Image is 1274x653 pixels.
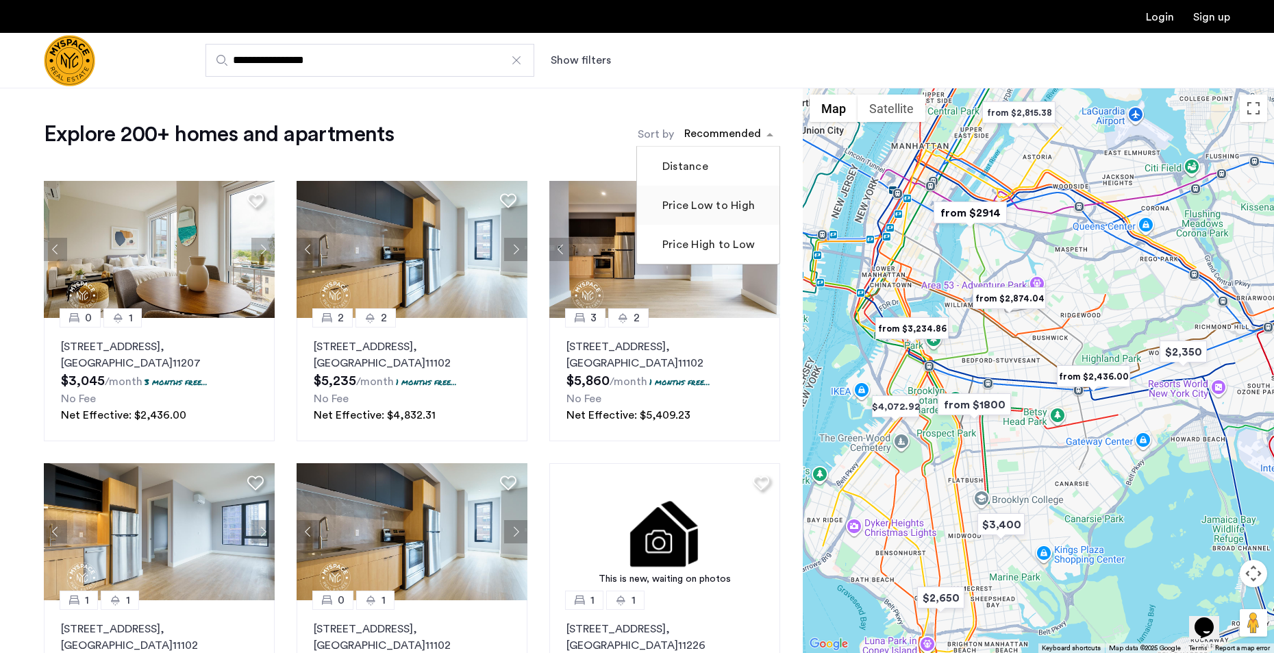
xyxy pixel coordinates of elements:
[205,44,534,77] input: Apartment Search
[338,310,344,326] span: 2
[126,592,130,608] span: 1
[932,389,1016,420] div: from $1800
[44,463,275,600] img: 1997_638519966982966758.png
[314,338,510,371] p: [STREET_ADDRESS] 11102
[381,310,387,326] span: 2
[44,121,394,148] h1: Explore 200+ homes and apartments
[638,126,674,143] label: Sort by
[1042,643,1101,653] button: Keyboard shortcuts
[338,592,345,608] span: 0
[549,463,780,600] img: 3.gif
[314,393,349,404] span: No Fee
[549,463,780,600] a: This is new, waiting on photos
[682,125,761,145] div: Recommended
[382,592,386,608] span: 1
[314,410,436,421] span: Net Effective: $4,832.31
[251,238,275,261] button: Next apartment
[44,318,275,441] a: 01[STREET_ADDRESS], [GEOGRAPHIC_DATA]112073 months free...No FeeNet Effective: $2,436.00
[145,376,208,388] p: 3 months free...
[556,572,773,587] div: This is new, waiting on photos
[504,520,527,543] button: Next apartment
[551,52,611,69] button: Show or hide filters
[297,520,320,543] button: Previous apartment
[1051,361,1136,392] div: from $2,436.00
[912,582,970,613] div: $2,650
[858,95,925,122] button: Show satellite imagery
[977,97,1061,128] div: from $2,815.38
[660,236,755,253] label: Price High to Low
[967,283,1051,314] div: from $2,874.04
[44,35,95,86] a: Cazamio Logo
[660,197,755,214] label: Price Low to High
[1109,645,1181,652] span: Map data ©2025 Google
[590,592,595,608] span: 1
[806,635,851,653] img: Google
[297,181,527,318] img: 1997_638519968035243270.png
[549,181,780,318] img: 1997_638519968069068022.png
[549,318,780,441] a: 32[STREET_ADDRESS], [GEOGRAPHIC_DATA]111021 months free...No FeeNet Effective: $5,409.23
[61,374,105,388] span: $3,045
[105,376,142,387] sub: /month
[566,374,610,388] span: $5,860
[1146,12,1174,23] a: Login
[928,197,1012,228] div: from $2914
[61,410,186,421] span: Net Effective: $2,436.00
[566,393,601,404] span: No Fee
[566,410,690,421] span: Net Effective: $5,409.23
[297,238,320,261] button: Previous apartment
[1240,95,1267,122] button: Toggle fullscreen view
[44,520,67,543] button: Previous apartment
[85,310,92,326] span: 0
[297,318,527,441] a: 22[STREET_ADDRESS], [GEOGRAPHIC_DATA]111021 months free...No FeeNet Effective: $4,832.31
[129,310,133,326] span: 1
[972,509,1030,540] div: $3,400
[44,238,67,261] button: Previous apartment
[634,310,640,326] span: 2
[1240,609,1267,637] button: Drag Pegman onto the map to open Street View
[44,35,95,86] img: logo
[549,238,573,261] button: Previous apartment
[1240,560,1267,587] button: Map camera controls
[677,122,780,147] ng-select: sort-apartment
[660,158,708,175] label: Distance
[61,393,96,404] span: No Fee
[44,181,275,318] img: 1997_638519001096654587.png
[632,592,636,608] span: 1
[61,338,258,371] p: [STREET_ADDRESS] 11207
[1189,598,1233,639] iframe: chat widget
[1215,643,1270,653] a: Report a map error
[356,376,394,387] sub: /month
[314,374,356,388] span: $5,235
[610,376,647,387] sub: /month
[636,146,780,264] ng-dropdown-panel: Options list
[504,238,527,261] button: Next apartment
[1189,643,1207,653] a: Terms (opens in new tab)
[870,313,954,344] div: from $3,234.86
[566,338,763,371] p: [STREET_ADDRESS] 11102
[396,376,457,388] p: 1 months free...
[85,592,89,608] span: 1
[1193,12,1230,23] a: Registration
[649,376,710,388] p: 1 months free...
[810,95,858,122] button: Show street map
[866,391,925,422] div: $4,072.92
[297,463,527,600] img: 1997_638519968035243270.png
[590,310,597,326] span: 3
[251,520,275,543] button: Next apartment
[806,635,851,653] a: Open this area in Google Maps (opens a new window)
[1154,336,1212,367] div: $2,350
